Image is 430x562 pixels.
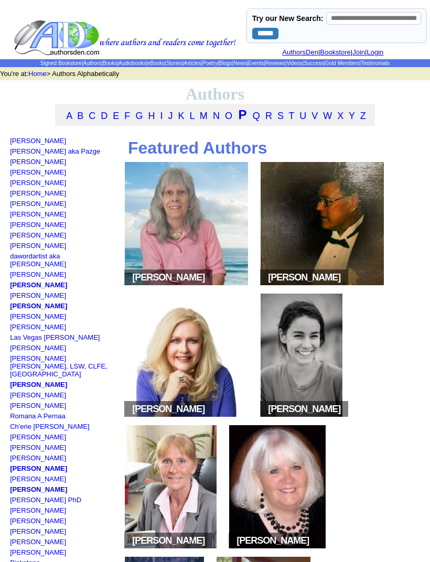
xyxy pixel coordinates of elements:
a: Blogs [219,60,232,66]
a: Reviews [265,60,285,66]
img: shim.gif [10,250,13,252]
a: R [265,111,272,121]
a: L [190,111,195,121]
a: Romana A Pernaa [10,412,66,420]
a: A [66,111,72,121]
a: [PERSON_NAME] [10,189,66,197]
a: [PERSON_NAME] [10,381,67,388]
img: space [340,275,346,280]
a: K [178,111,184,121]
img: shim.gif [10,187,13,189]
img: shim.gif [10,388,13,391]
span: [PERSON_NAME] [124,269,212,285]
img: shim.gif [10,341,13,344]
img: shim.gif [10,278,13,281]
a: B [77,111,83,121]
a: [PERSON_NAME] [10,433,66,441]
a: Success [304,60,324,66]
font: Authors [186,84,244,103]
span: [PERSON_NAME] [260,269,348,285]
span: [PERSON_NAME] [124,533,212,548]
a: Gold Members [325,60,360,66]
img: space [263,407,268,412]
a: [PERSON_NAME] [10,291,66,299]
img: space [263,275,268,280]
img: space [340,407,346,412]
a: Stories [166,60,182,66]
img: shim.gif [10,441,13,444]
a: [PERSON_NAME] [10,527,66,535]
a: I [160,111,163,121]
a: X [337,111,343,121]
span: [PERSON_NAME] [229,533,317,548]
img: shim.gif [10,430,13,433]
a: Videos [286,60,302,66]
a: Z [360,111,366,121]
a: Home [28,70,47,78]
img: space [205,407,210,412]
img: shim.gif [10,378,13,381]
img: space [127,275,132,280]
a: Y [349,111,355,121]
img: shim.gif [10,299,13,302]
a: H [148,111,155,121]
a: [PERSON_NAME] aka Pazge [10,147,100,155]
a: [PERSON_NAME] [10,475,66,483]
a: [PERSON_NAME] [10,210,66,218]
img: shim.gif [10,504,13,506]
a: [PERSON_NAME] [10,344,66,352]
a: dawordartist aka [PERSON_NAME] [10,252,66,268]
a: [PERSON_NAME] [10,137,66,145]
span: | | | | | | | | | | | | | | | [40,60,390,66]
a: N [213,111,220,121]
a: [PERSON_NAME] [10,302,67,310]
a: Poetry [202,60,218,66]
a: [PERSON_NAME] [10,464,67,472]
a: Testimonials [361,60,390,66]
span: [PERSON_NAME] [124,401,212,417]
a: AuthorsDen [282,48,318,56]
a: space[PERSON_NAME]space [257,412,346,420]
img: shim.gif [10,289,13,291]
img: shim.gif [10,525,13,527]
a: [PERSON_NAME] PhD [10,496,81,504]
a: [PERSON_NAME] [10,444,66,451]
a: [PERSON_NAME] [10,158,66,166]
img: shim.gif [10,218,13,221]
a: [PERSON_NAME] [10,506,66,514]
img: shim.gif [10,556,13,559]
a: [PERSON_NAME] [10,221,66,229]
img: space [127,407,132,412]
a: [PERSON_NAME] [10,179,66,187]
a: D [101,111,107,121]
img: shim.gif [10,197,13,200]
a: eBooks [147,60,165,66]
a: space[PERSON_NAME]space [257,280,388,288]
img: shim.gif [10,483,13,485]
a: V [311,111,318,121]
a: [PERSON_NAME] [10,242,66,250]
a: G [135,111,143,121]
img: shim.gif [10,176,13,179]
img: shim.gif [10,514,13,517]
a: U [299,111,306,121]
a: [PERSON_NAME] [10,312,66,320]
span: [PERSON_NAME] [260,401,348,417]
a: Login [367,48,383,56]
img: shim.gif [10,145,13,147]
a: F [124,111,130,121]
img: space [231,538,236,544]
a: T [289,111,295,121]
img: shim.gif [10,451,13,454]
a: W [323,111,332,121]
a: [PERSON_NAME] [10,323,66,331]
a: Q [253,111,260,121]
a: space[PERSON_NAME]space [121,544,220,552]
a: space[PERSON_NAME]space [121,412,252,420]
img: shim.gif [10,229,13,231]
a: [PERSON_NAME] [10,200,66,208]
a: [PERSON_NAME] [10,168,66,176]
a: Bookstore [320,48,351,56]
a: Books [103,60,117,66]
a: O [225,111,232,121]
